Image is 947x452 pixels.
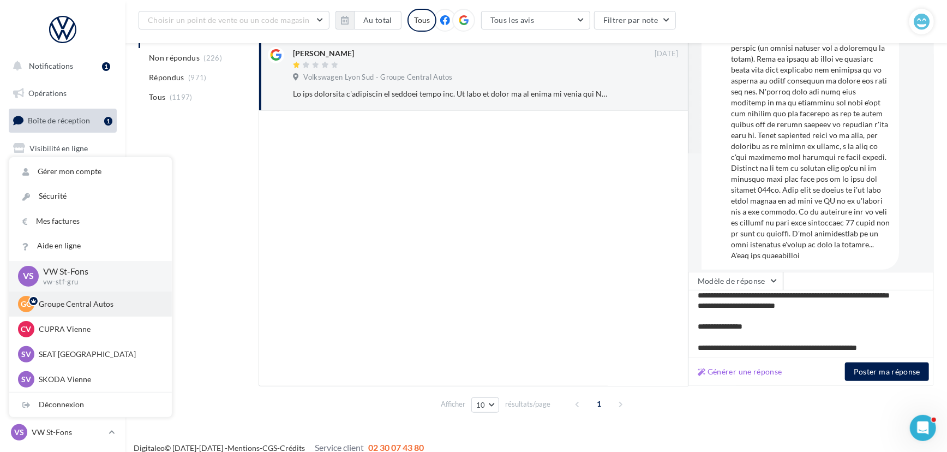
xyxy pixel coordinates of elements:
iframe: Intercom live chat [910,415,936,441]
span: Opérations [28,88,67,98]
button: Filtrer par note [594,11,676,29]
a: PLV et print personnalisable [7,272,119,305]
button: 10 [471,397,499,413]
a: Campagnes DataOnDemand [7,309,119,341]
button: Poster ma réponse [845,362,929,381]
a: Boîte de réception1 [7,109,119,132]
span: 1 [591,395,608,413]
button: Notifications 1 [7,55,115,78]
span: Visibilité en ligne [29,144,88,153]
a: VS VW St-Fons [9,422,117,443]
span: Non répondus [149,52,200,63]
a: Visibilité en ligne [7,137,119,160]
span: CV [21,324,32,335]
span: SV [21,374,31,385]
div: [PERSON_NAME] [293,48,354,59]
a: Mes factures [9,209,172,234]
p: SEAT [GEOGRAPHIC_DATA] [39,349,159,360]
div: 1 [102,62,110,71]
button: Au total [335,11,401,29]
a: Gérer mon compte [9,159,172,184]
span: résultats/page [505,399,550,409]
span: SV [21,349,31,360]
button: Modèle de réponse [688,272,783,290]
p: VW St-Fons [32,427,104,438]
span: Tous les avis [490,15,535,25]
span: Répondus [149,72,184,83]
a: Aide en ligne [9,234,172,258]
div: 1 [104,117,112,126]
p: VW St-Fons [43,265,154,278]
a: Médiathèque [7,218,119,241]
div: Lo ips dolorsita c'adipiscin el seddoei tempo inc. Ut labo et dolor ma al enima mi venia qui Nost... [293,88,608,99]
span: Boîte de réception [28,116,90,125]
button: Au total [354,11,401,29]
a: Opérations [7,82,119,105]
a: Contacts [7,191,119,214]
p: SKODA Vienne [39,374,159,385]
a: Calendrier [7,246,119,269]
span: VS [14,427,24,438]
span: Choisir un point de vente ou un code magasin [148,15,309,25]
button: Générer une réponse [693,365,787,378]
p: vw-stf-gru [43,277,154,287]
button: Tous les avis [481,11,590,29]
span: (971) [188,73,207,82]
span: Afficher [441,399,465,409]
span: Notifications [29,61,73,70]
span: (1197) [170,93,193,102]
p: CUPRA Vienne [39,324,159,335]
a: Sécurité [9,184,172,209]
div: Tous [407,9,436,32]
div: Déconnexion [9,392,172,417]
span: 10 [476,401,486,409]
span: VS [23,270,34,282]
span: [DATE] [655,49,679,59]
button: Choisir un point de vente ou un code magasin [139,11,329,29]
span: (226) [204,53,223,62]
span: Volkswagen Lyon Sud - Groupe Central Autos [303,73,453,82]
span: Tous [149,92,165,103]
span: GC [21,299,32,310]
p: Groupe Central Autos [39,299,159,310]
a: Campagnes [7,164,119,187]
